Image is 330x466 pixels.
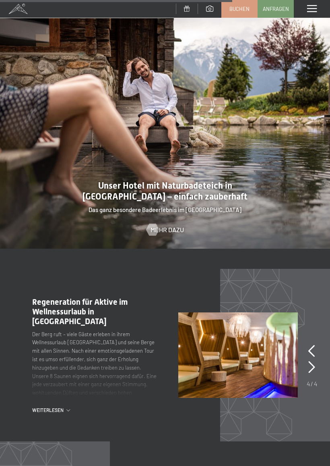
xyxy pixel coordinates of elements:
[178,312,298,398] img: Ein Wellness-Urlaub in Südtirol – 7.700 m² Spa, 10 Saunen
[314,380,317,387] span: 4
[311,380,313,387] span: /
[307,380,310,387] span: 4
[229,5,250,12] span: Buchen
[32,297,128,326] span: Regeneration für Aktive im Wellnessurlaub in [GEOGRAPHIC_DATA]
[32,407,66,414] span: Weiterlesen
[263,5,289,12] span: Anfragen
[151,225,184,234] span: Mehr dazu
[258,0,293,17] a: Anfragen
[222,0,257,17] a: Buchen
